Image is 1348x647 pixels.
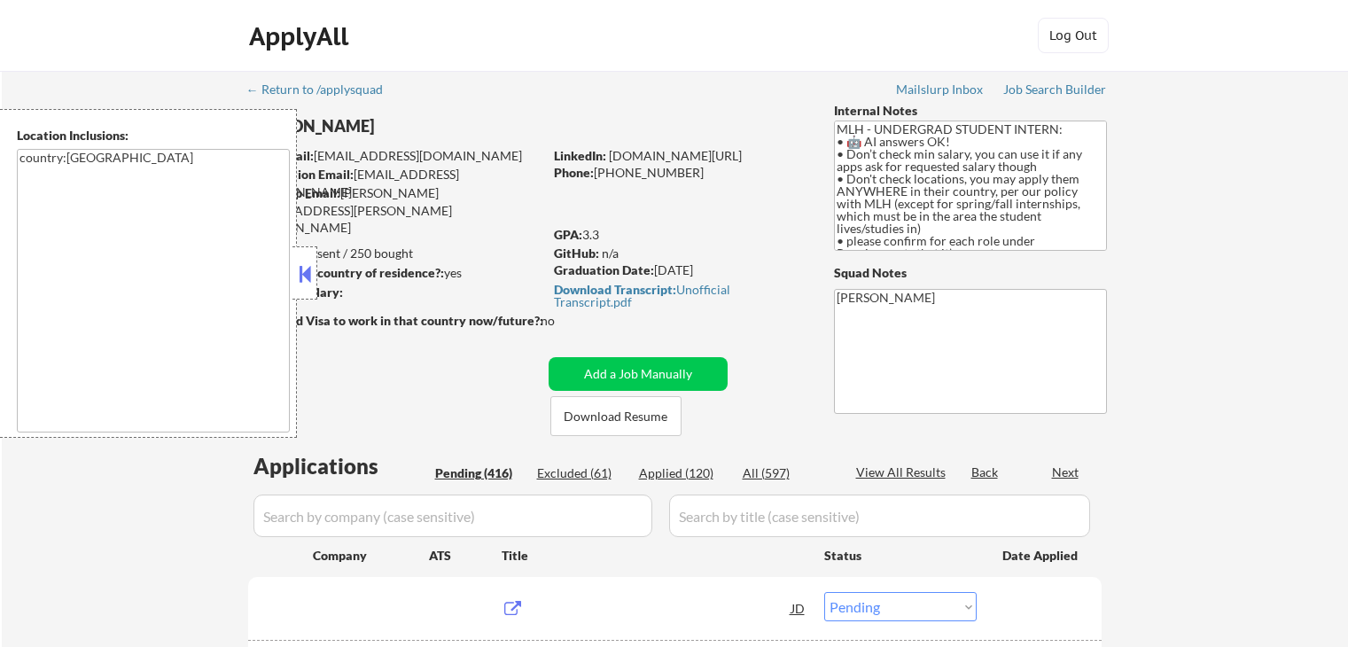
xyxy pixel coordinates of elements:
strong: Download Transcript: [554,282,676,297]
div: Squad Notes [834,264,1107,282]
div: Next [1052,464,1080,481]
input: Search by company (case sensitive) [253,495,652,537]
div: [EMAIL_ADDRESS][DOMAIN_NAME] [249,166,542,200]
a: Download Transcript:Unofficial Transcript.pdf [554,283,800,308]
button: Add a Job Manually [549,357,728,391]
div: [DATE] [554,261,805,279]
a: n/a [602,246,619,261]
div: Applied (120) [639,464,728,482]
div: [PERSON_NAME] [248,115,612,137]
div: 3.3 [554,226,807,244]
div: Title [502,547,807,565]
button: Log Out [1038,18,1109,53]
a: ← Return to /applysquad [246,82,400,100]
div: 120 sent / 250 bought [247,245,542,262]
div: Applications [253,456,429,477]
div: JD [790,592,807,624]
div: ApplyAll [249,21,354,51]
div: Pending (416) [435,464,524,482]
a: [DOMAIN_NAME][URL] [609,148,742,163]
div: [PERSON_NAME][EMAIL_ADDRESS][PERSON_NAME][DOMAIN_NAME] [248,184,542,237]
div: ATS [429,547,502,565]
div: Job Search Builder [1003,83,1107,96]
input: Search by title (case sensitive) [669,495,1090,537]
div: ← Return to /applysquad [246,83,400,96]
div: Date Applied [1002,547,1080,565]
div: Internal Notes [834,102,1107,120]
div: [EMAIL_ADDRESS][DOMAIN_NAME] [249,147,542,165]
a: Job Search Builder [1003,82,1107,100]
div: Company [313,547,429,565]
div: yes [247,264,537,282]
div: Back [971,464,1000,481]
a: Mailslurp Inbox [896,82,985,100]
div: View All Results [856,464,951,481]
div: Mailslurp Inbox [896,83,985,96]
div: Excluded (61) [537,464,626,482]
strong: Phone: [554,165,594,180]
strong: Will need Visa to work in that country now/future?: [248,313,543,328]
strong: Can work in country of residence?: [247,265,444,280]
div: All (597) [743,464,831,482]
div: no [541,312,591,330]
button: Download Resume [550,396,682,436]
div: Location Inclusions: [17,127,290,144]
strong: GitHub: [554,246,599,261]
strong: Graduation Date: [554,262,654,277]
div: [PHONE_NUMBER] [554,164,805,182]
div: Unofficial Transcript.pdf [554,284,800,308]
div: Status [824,539,977,571]
strong: LinkedIn: [554,148,606,163]
strong: GPA: [554,227,582,242]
